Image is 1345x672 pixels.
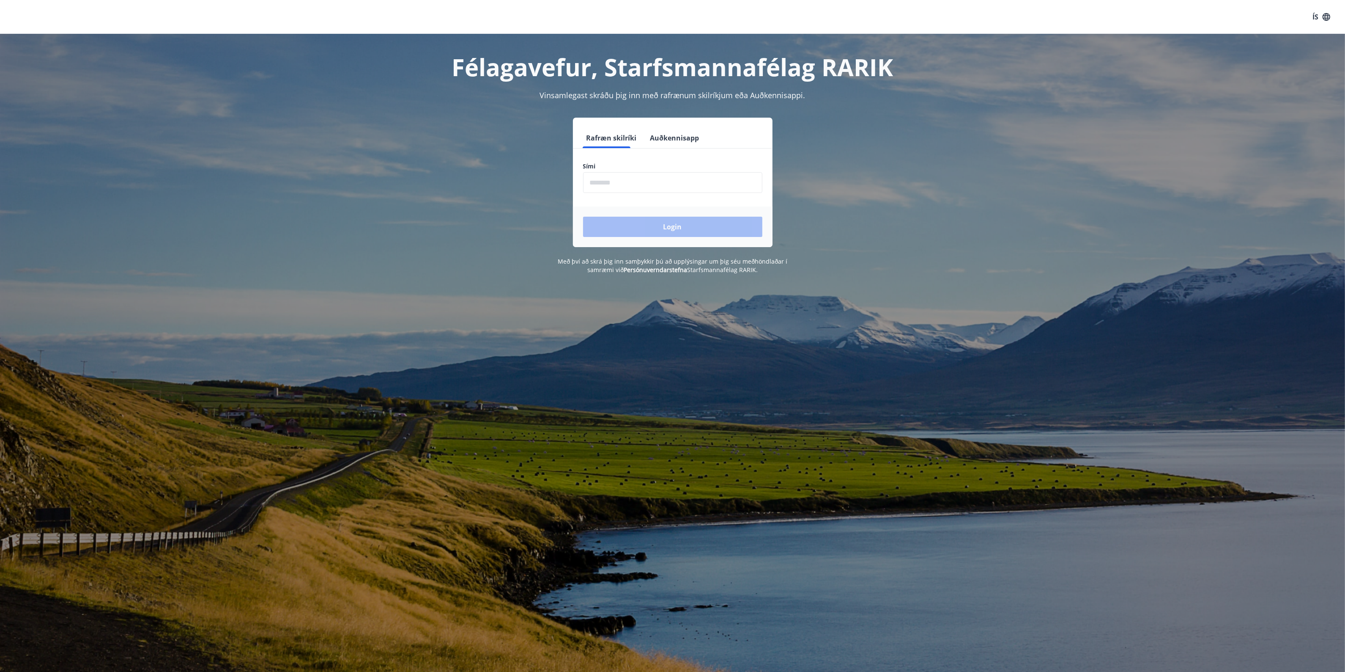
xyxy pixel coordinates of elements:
span: Vinsamlegast skráðu þig inn með rafrænum skilríkjum eða Auðkennisappi. [540,90,805,100]
label: Sími [583,162,762,171]
h1: Félagavefur, Starfsmannafélag RARIK [378,51,967,83]
a: Persónuverndarstefna [624,266,687,274]
button: Auðkennisapp [647,128,703,148]
button: ÍS [1308,9,1335,25]
span: Með því að skrá þig inn samþykkir þú að upplýsingar um þig séu meðhöndlaðar í samræmi við Starfsm... [558,257,787,274]
button: Rafræn skilríki [583,128,640,148]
